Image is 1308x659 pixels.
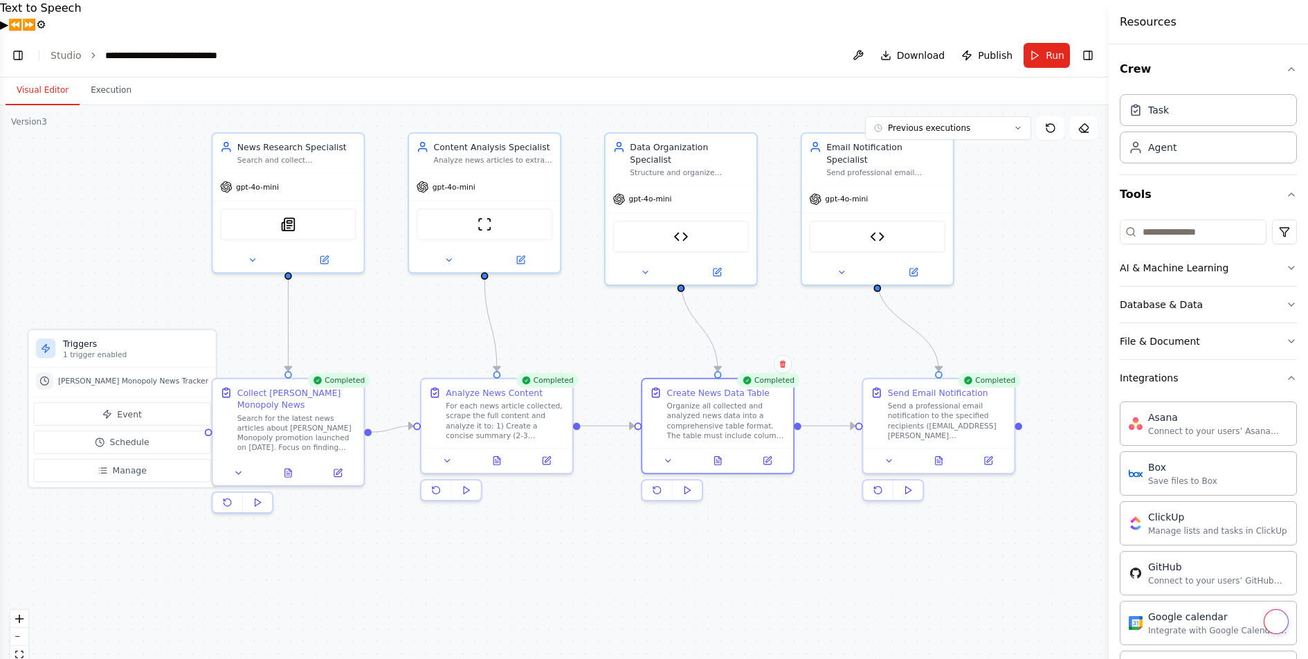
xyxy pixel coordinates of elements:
a: Studio [51,50,82,61]
p: 1 trigger enabled [63,350,208,359]
button: View output [913,453,965,468]
button: Database & Data [1120,287,1297,323]
div: Connect to your users’ Asana accounts [1148,426,1288,437]
button: Open in side panel [746,453,788,468]
span: Download [897,48,945,62]
g: Edge from ed1a86f2-718d-4a3f-8348-2fc2453bbb8e to b4d434fb-026d-4b29-ae88-daa8bbe8a686 [478,279,502,371]
div: Structure and organize analyzed news data about {topic} into a comprehensive table format with al... [630,168,749,178]
div: Integrations [1120,371,1178,385]
img: SerplyNewsSearchTool [281,217,296,232]
span: Schedule [110,436,149,449]
div: Task [1148,103,1169,117]
div: Create News Data Table [667,386,770,399]
g: Edge from 1203a653-a00d-499b-8f34-0dcc8055938a to 90e6cd37-ba44-4ace-83df-b078d00ae99c [675,279,724,371]
div: Collect [PERSON_NAME] Monopoly News [237,386,356,410]
button: Event [33,402,210,426]
div: Organize all collected and analyzed news data into a comprehensive table format. The table must i... [667,401,786,441]
span: gpt-4o-mini [825,195,868,204]
button: Previous [8,17,22,33]
img: ScrapeWebsiteTool [478,217,492,232]
div: Content Analysis Specialist [434,141,553,154]
button: zoom in [10,610,28,628]
span: gpt-4o-mini [236,182,279,192]
button: Publish [956,43,1018,68]
div: Version 3 [11,116,47,127]
g: Edge from 90e6cd37-ba44-4ace-83df-b078d00ae99c to a337c8c7-7968-4071-bb0e-f643cd33afa0 [801,419,855,432]
button: Run [1024,43,1070,68]
div: Content Analysis SpecialistAnalyze news articles to extract summaries, determine sentiment polari... [408,132,561,273]
button: Open in side panel [486,253,555,267]
span: Event [117,408,142,420]
span: [PERSON_NAME] Monopoly News Tracker [58,376,208,386]
button: View output [692,453,744,468]
button: Integrations [1120,360,1297,396]
div: Data Organization Specialist [630,141,749,165]
button: AI & Machine Learning [1120,250,1297,286]
button: File & Document [1120,323,1297,359]
div: ClickUp [1148,510,1287,524]
div: AI & Machine Learning [1120,261,1228,275]
div: Crew [1120,89,1297,174]
img: Clickup [1129,516,1143,530]
button: Previous executions [865,116,1031,140]
div: News Research SpecialistSearch and collect comprehensive news articles about {topic} from various... [212,132,365,273]
div: For each news article collected, scrape the full content and analyze it to: 1) Create a concise s... [446,401,565,441]
span: Run [1046,48,1064,62]
span: Publish [978,48,1012,62]
div: Box [1148,460,1217,474]
div: Send a professional email notification to the specified recipients ([EMAIL_ADDRESS][PERSON_NAME][... [888,401,1007,441]
button: Visual Editor [6,76,80,105]
div: Database & Data [1120,298,1203,312]
img: NewsDataFormatter [673,229,688,244]
img: Asana [1129,417,1143,431]
span: Manage [112,464,146,477]
button: View output [471,453,523,468]
div: Email Notification SpecialistSend professional email notifications with [PERSON_NAME] Monopoly ne... [801,132,954,286]
button: Schedule [33,431,210,454]
nav: breadcrumb [51,48,217,62]
div: Save files to Box [1148,476,1217,487]
button: Open in side panel [682,265,752,280]
button: Open in side panel [317,466,359,480]
button: Tools [1120,175,1297,214]
button: View output [262,466,314,480]
div: Completed [516,373,579,388]
button: Open in side panel [968,453,1010,468]
div: Email Notification Specialist [826,141,945,165]
span: Previous executions [888,123,970,134]
button: Forward [22,17,36,33]
div: Send Email Notification [888,386,988,399]
div: CompletedSend Email NotificationSend a professional email notification to the specified recipient... [862,378,1016,506]
div: File & Document [1120,334,1200,348]
div: Send professional email notifications with [PERSON_NAME] Monopoly news updates to specified recip... [826,168,945,178]
div: GitHub [1148,560,1288,574]
div: Analyze news articles to extract summaries, determine sentiment polarity, and identify geographic... [434,156,553,165]
button: Settings [36,17,46,33]
button: Manage [33,459,210,482]
div: CompletedCollect [PERSON_NAME] Monopoly NewsSearch for the latest news articles about [PERSON_NAM... [212,378,365,518]
span: gpt-4o-mini [629,195,672,204]
button: zoom out [10,628,28,646]
img: Webhook Notification Tool [870,229,884,244]
g: Edge from 4c42c607-d90f-45d1-844b-1eacd23a1d1b to 7a45ebd4-818c-414e-bcc1-5df79d16ba8a [282,279,295,371]
h3: Triggers [63,337,208,350]
div: Asana [1148,410,1288,424]
div: Search for the latest news articles about [PERSON_NAME] Monopoly promotion launched on [DATE]. Fo... [237,413,356,453]
button: Download [875,43,951,68]
g: Edge from b4d434fb-026d-4b29-ae88-daa8bbe8a686 to 90e6cd37-ba44-4ace-83df-b078d00ae99c [581,419,635,432]
div: Data Organization SpecialistStructure and organize analyzed news data about {topic} into a compre... [604,132,758,286]
g: Edge from 7a45ebd4-818c-414e-bcc1-5df79d16ba8a to b4d434fb-026d-4b29-ae88-daa8bbe8a686 [372,419,413,438]
div: CompletedAnalyze News ContentFor each news article collected, scrape the full content and analyze... [420,378,574,506]
img: Box [1129,467,1143,480]
button: Hide right sidebar [1078,46,1098,65]
div: CompletedCreate News Data TableOrganize all collected and analyzed news data into a comprehensive... [641,378,794,506]
div: Integrate with Google Calendar to manage events, check availability, and access calendar data. [1148,625,1288,636]
div: Search and collect comprehensive news articles about {topic} from various sources, ensuring cover... [237,156,356,165]
div: Completed [737,373,799,388]
img: Google calendar [1129,616,1143,630]
button: Delete node [774,355,792,373]
div: Connect to your users’ GitHub accounts [1148,575,1288,586]
button: Crew [1120,50,1297,89]
button: Show left sidebar [8,46,28,65]
button: Execution [80,76,143,105]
